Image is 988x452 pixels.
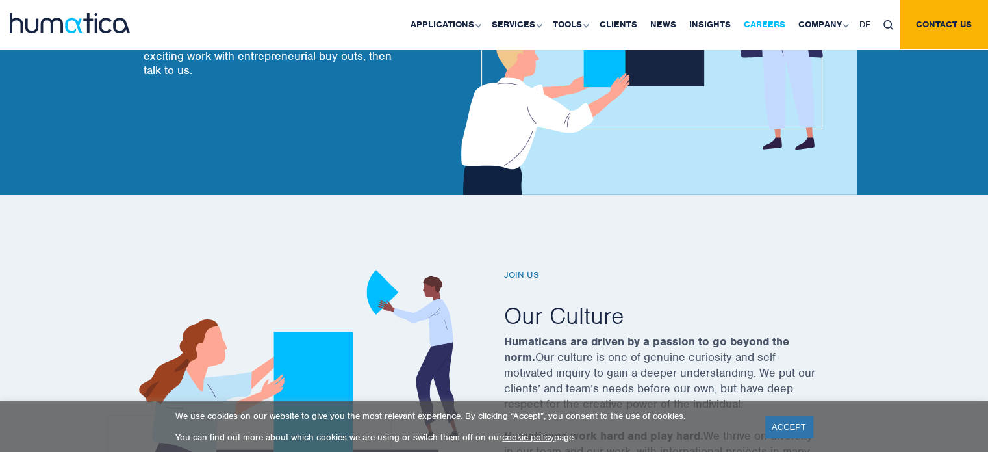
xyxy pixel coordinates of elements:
[175,410,749,421] p: We use cookies on our website to give you the most relevant experience. By clicking “Accept”, you...
[175,432,749,443] p: You can find out more about which cookies we are using or switch them off on our page.
[883,20,893,30] img: search_icon
[10,13,130,33] img: logo
[504,300,855,330] h2: Our Culture
[504,270,855,281] h6: Join us
[859,19,870,30] span: DE
[504,334,789,364] strong: Humaticans are driven by a passion to go beyond the norm.
[504,334,855,428] p: Our culture is one of genuine curiosity and self-motivated inquiry to gain a deeper understanding...
[765,416,813,438] a: ACCEPT
[502,432,554,443] a: cookie policy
